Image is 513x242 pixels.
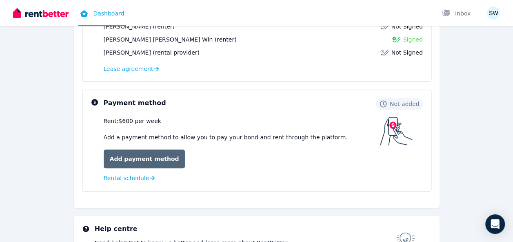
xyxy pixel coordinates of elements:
a: Add payment method [104,150,185,168]
div: (renter) [104,35,237,44]
div: (rental provider) [104,48,200,57]
a: Lease agreement [104,65,159,73]
a: Rental schedule [104,174,155,182]
img: Lease not signed [380,48,389,57]
div: Open Intercom Messenger [485,214,505,234]
img: Lease not signed [380,22,389,31]
p: Add a payment method to allow you to pay your bond and rent through the platform. [104,133,380,141]
span: Not Signed [391,48,422,57]
img: Signed Lease [392,35,400,44]
div: Inbox [442,9,471,18]
img: RentBetter [13,7,69,19]
span: [PERSON_NAME] [104,49,151,56]
span: Not added [390,100,420,108]
img: Sandi Shun Lai Win [487,7,500,20]
span: [PERSON_NAME] [104,23,151,30]
div: Rent: $600 per week [104,117,380,125]
h3: Help centre [95,224,396,234]
span: Lease agreement [104,65,153,73]
span: [PERSON_NAME] [PERSON_NAME] Win [104,36,213,43]
img: Payment method [380,117,413,145]
div: (renter) [104,22,175,31]
span: Not Signed [391,22,422,31]
span: Signed [403,35,422,44]
span: Rental schedule [104,174,149,182]
h3: Payment method [104,98,166,108]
